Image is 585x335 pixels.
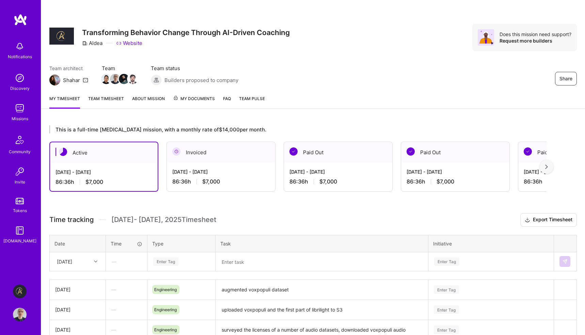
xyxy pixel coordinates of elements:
div: Enter Tag [434,284,459,295]
div: Paid Out [401,142,509,163]
div: Enter Tag [434,304,459,315]
span: My Documents [173,95,215,102]
a: Team Pulse [239,95,265,109]
span: $7,000 [319,178,337,185]
span: Engineering [154,307,177,312]
div: Does this mission need support? [500,31,571,37]
span: Team status [151,65,238,72]
div: [DOMAIN_NAME] [3,237,36,244]
img: Paid Out [524,147,532,156]
img: logo [14,14,27,26]
span: $7,000 [85,178,103,186]
img: User Avatar [13,308,27,321]
span: Engineering [154,327,177,332]
div: Enter Tag [434,256,459,267]
a: About Mission [132,95,165,109]
th: Type [147,235,216,252]
div: — [106,301,147,319]
span: Team [102,65,137,72]
button: Share [555,72,577,85]
div: Tokens [13,207,27,214]
div: Enter Tag [153,256,178,267]
button: Export Timesheet [520,213,577,227]
div: [DATE] - [DATE] [172,168,270,175]
th: Date [50,235,106,252]
img: Paid Out [407,147,415,156]
img: guide book [13,224,27,237]
img: Invoiced [172,147,180,156]
img: Team Member Avatar [128,74,138,84]
div: Shahar [63,77,80,84]
th: Task [216,235,428,252]
img: Avatar [478,29,494,46]
div: Request more builders [500,37,571,44]
div: Aldea [82,39,102,47]
img: Team Architect [49,75,60,85]
div: Initiative [433,240,549,247]
div: — [106,253,147,271]
a: Team Member Avatar [120,73,128,85]
div: Invite [15,178,25,186]
i: icon Chevron [94,260,97,263]
div: [DATE] [55,306,100,313]
div: [DATE] [57,258,72,265]
div: Notifications [8,53,32,60]
img: Builders proposed to company [151,75,162,85]
span: Share [559,75,572,82]
div: Time [111,240,142,247]
img: teamwork [13,101,27,115]
div: [DATE] - [DATE] [289,168,387,175]
a: Team Member Avatar [128,73,137,85]
a: Team Member Avatar [111,73,120,85]
a: User Avatar [11,308,28,321]
span: Time tracking [49,216,94,224]
span: $7,000 [437,178,454,185]
a: Team Member Avatar [102,73,111,85]
div: 86:36 h [56,178,152,186]
i: icon Mail [83,77,88,83]
div: [DATE] [55,326,100,333]
span: Team Pulse [239,96,265,101]
div: Invoiced [167,142,275,163]
img: Team Member Avatar [110,74,120,84]
div: 86:36 h [289,178,387,185]
div: Missions [12,115,28,122]
span: Team architect [49,65,88,72]
div: Community [9,148,31,155]
a: FAQ [223,95,231,109]
div: 86:36 h [172,178,270,185]
i: icon CompanyGray [82,41,88,46]
div: 86:36 h [407,178,504,185]
div: — [106,281,147,299]
a: Website [116,39,142,47]
img: Submit [562,259,568,264]
img: right [545,164,548,169]
a: Team timesheet [88,95,124,109]
textarea: uploaded voxpopuli and the first part of librilight to S3 [216,301,427,319]
img: Active [59,148,67,156]
img: Community [12,132,28,148]
i: icon Download [525,217,530,224]
img: Company Logo [49,28,74,45]
div: Paid Out [284,142,392,163]
div: This is a full-time [MEDICAL_DATA] mission, with a monthly rate of $14,000 per month. [49,125,547,133]
textarea: augmented voxpopuli dataset [216,281,427,299]
h3: Transforming Behavior Change Through AI-Driven Coaching [82,28,290,37]
div: [DATE] - [DATE] [56,169,152,176]
span: Builders proposed to company [164,77,238,84]
div: [DATE] - [DATE] [407,168,504,175]
span: [DATE] - [DATE] , 2025 Timesheet [111,216,216,224]
img: tokens [16,198,24,204]
img: discovery [13,71,27,85]
img: Invite [13,165,27,178]
img: Paid Out [289,147,298,156]
img: Aldea: Transforming Behavior Change Through AI-Driven Coaching [13,285,27,298]
div: Enter Tag [434,324,459,335]
img: Team Member Avatar [119,74,129,84]
div: [DATE] [55,286,100,293]
span: Engineering [154,287,177,292]
div: Discovery [10,85,30,92]
a: My Documents [173,95,215,109]
a: Aldea: Transforming Behavior Change Through AI-Driven Coaching [11,285,28,298]
div: Active [50,142,158,163]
